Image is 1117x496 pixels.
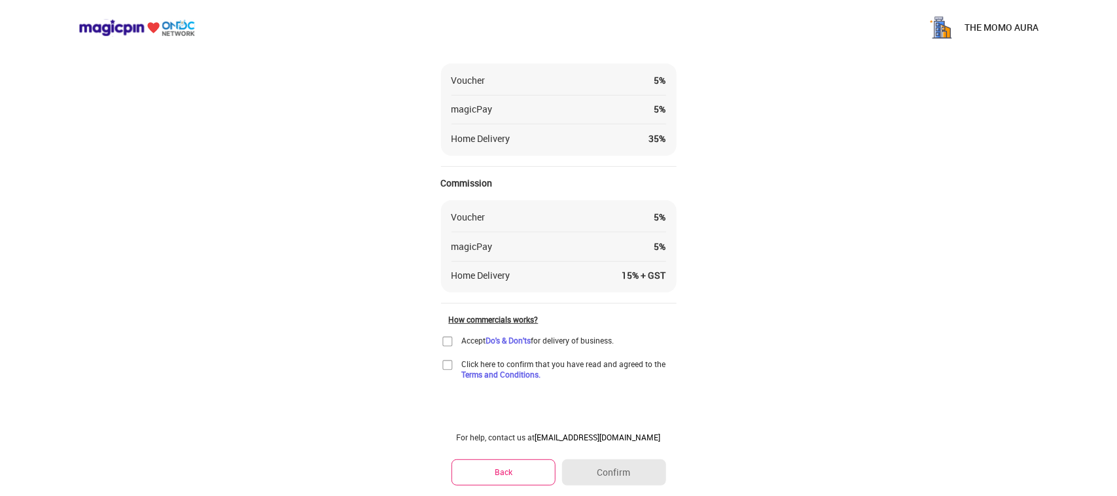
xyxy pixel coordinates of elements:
[462,359,677,380] span: Click here to confirm that you have read and agreed to the
[452,74,486,87] div: Voucher
[654,211,666,224] div: 5 %
[654,103,666,116] div: 5 %
[462,369,541,380] a: Terms and Conditions.
[79,19,195,37] img: ondc-logo-new-small.8a59708e.svg
[441,335,454,348] img: home-delivery-unchecked-checkbox-icon.f10e6f61.svg
[928,14,954,41] img: jKQR9H91VgIt-wphl-rKp1kjJvLCgC6sZxdbgsgkmYixtdI9TM6IVtwC5mfpaqw5iXkYc1j3kdq9lS1bMIoiyufkjQ
[654,74,666,87] div: 5 %
[622,269,666,282] div: 15 % + GST
[452,432,666,442] div: For help, contact us at
[441,359,454,372] img: home-delivery-unchecked-checkbox-icon.f10e6f61.svg
[449,314,677,325] div: How commercials works?
[452,459,556,485] button: Back
[452,240,493,253] div: magicPay
[452,103,493,116] div: magicPay
[562,459,665,486] button: Confirm
[452,269,510,282] div: Home Delivery
[462,335,614,345] div: Accept for delivery of business.
[486,335,531,345] a: Do's & Don'ts
[441,177,677,190] div: Commission
[965,21,1038,34] p: THE MOMO AURA
[452,211,486,224] div: Voucher
[654,240,666,253] div: 5 %
[535,432,661,442] a: [EMAIL_ADDRESS][DOMAIN_NAME]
